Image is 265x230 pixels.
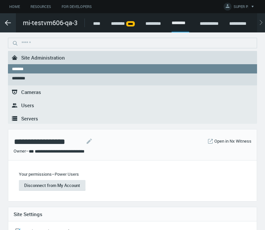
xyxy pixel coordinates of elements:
a: Open in Nx Witness [214,138,251,145]
span: – [26,148,29,154]
span: Your permissions [19,171,52,177]
span: Owner [14,148,26,154]
span: Site Administration [21,54,65,61]
span: SUPER P. [234,4,248,12]
span: – [52,171,55,177]
button: Disconnect from My Account [19,180,85,191]
span: Users [21,102,34,109]
span: Power Users [55,171,79,177]
span: mi-testvm606-qa-3 [23,18,78,28]
h4: Site Settings [14,211,251,217]
a: Resources [25,3,56,11]
span: Servers [21,115,38,122]
a: For Developers [56,3,97,11]
a: Home [4,3,25,11]
span: Cameras [21,89,41,95]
